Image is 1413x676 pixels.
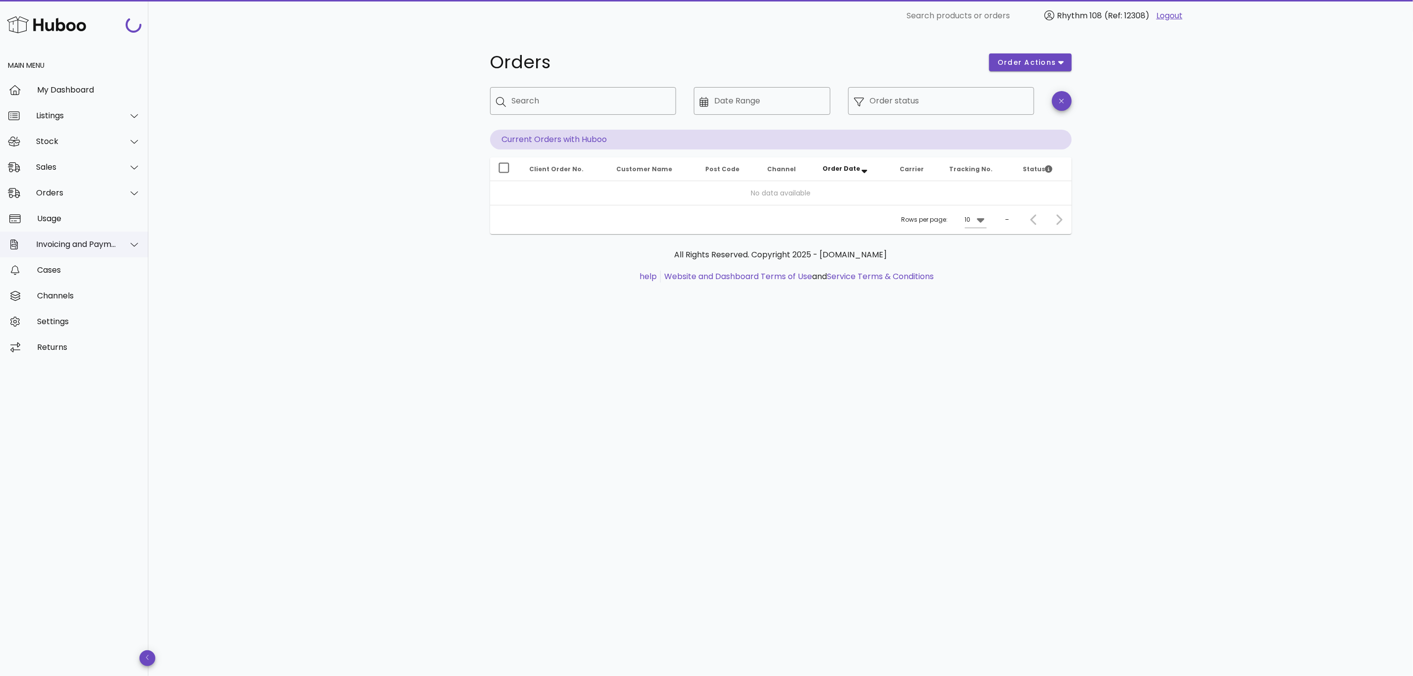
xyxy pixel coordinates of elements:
span: order actions [997,57,1056,68]
a: Logout [1156,10,1183,22]
div: 10 [965,215,971,224]
th: Tracking No. [942,157,1015,181]
span: (Ref: 12308) [1104,10,1149,21]
a: help [639,271,657,282]
span: Rhythm 108 [1057,10,1102,21]
th: Post Code [697,157,759,181]
span: Carrier [900,165,924,173]
div: Orders [36,188,117,197]
th: Order Date: Sorted descending. Activate to remove sorting. [815,157,892,181]
th: Client Order No. [522,157,609,181]
span: Client Order No. [530,165,584,173]
th: Channel [759,157,815,181]
p: Current Orders with Huboo [490,130,1072,149]
div: Settings [37,317,140,326]
div: – [1005,215,1009,224]
div: Cases [37,265,140,275]
div: Usage [37,214,140,223]
div: Listings [36,111,117,120]
div: My Dashboard [37,85,140,95]
th: Customer Name [609,157,698,181]
span: Status [1023,165,1052,173]
div: 10Rows per page: [965,212,987,228]
th: Carrier [892,157,941,181]
button: order actions [989,53,1071,71]
a: Website and Dashboard Terms of Use [664,271,812,282]
span: Order Date [822,164,860,173]
a: Service Terms & Conditions [827,271,934,282]
div: Channels [37,291,140,300]
h1: Orders [490,53,978,71]
div: Invoicing and Payments [36,240,117,249]
td: No data available [490,181,1072,205]
p: All Rights Reserved. Copyright 2025 - [DOMAIN_NAME] [498,249,1064,261]
span: Channel [767,165,796,173]
span: Customer Name [617,165,673,173]
div: Returns [37,342,140,352]
th: Status [1015,157,1071,181]
div: Sales [36,162,117,172]
div: Stock [36,137,117,146]
span: Tracking No. [950,165,993,173]
img: Huboo Logo [7,14,86,35]
div: Rows per page: [902,205,987,234]
span: Post Code [705,165,739,173]
li: and [661,271,934,283]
